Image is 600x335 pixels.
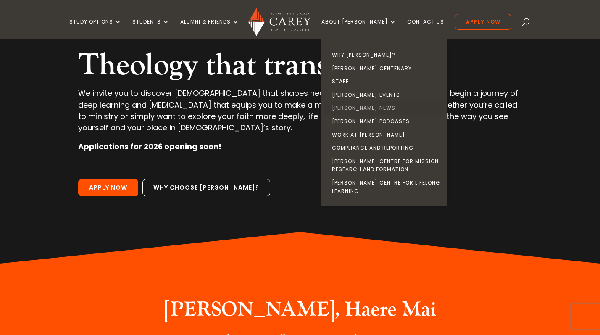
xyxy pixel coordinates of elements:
[248,8,310,36] img: Carey Baptist College
[321,19,396,39] a: About [PERSON_NAME]
[324,101,450,115] a: [PERSON_NAME] News
[324,155,450,176] a: [PERSON_NAME] Centre for Mission Research and Formation
[324,75,450,88] a: Staff
[324,128,450,142] a: Work at [PERSON_NAME]
[324,48,450,62] a: Why [PERSON_NAME]?
[407,19,444,39] a: Contact Us
[78,47,522,87] h2: Theology that transforms
[142,179,270,197] a: Why choose [PERSON_NAME]?
[180,19,239,39] a: Alumni & Friends
[78,141,221,152] strong: Applications for 2026 opening soon!
[142,298,458,326] h2: [PERSON_NAME], Haere Mai
[78,87,522,141] p: We invite you to discover [DEMOGRAPHIC_DATA] that shapes hearts, minds, and communities and begin...
[455,14,511,30] a: Apply Now
[324,176,450,198] a: [PERSON_NAME] Centre for Lifelong Learning
[69,19,121,39] a: Study Options
[132,19,169,39] a: Students
[324,141,450,155] a: Compliance and Reporting
[78,179,138,197] a: Apply Now
[324,88,450,102] a: [PERSON_NAME] Events
[324,115,450,128] a: [PERSON_NAME] Podcasts
[324,62,450,75] a: [PERSON_NAME] Centenary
